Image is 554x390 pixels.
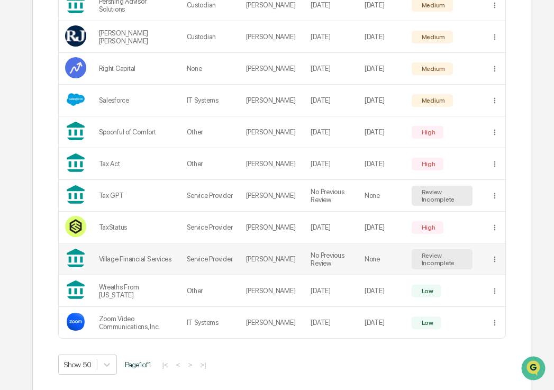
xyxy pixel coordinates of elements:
[240,275,305,307] td: [PERSON_NAME]
[11,134,19,143] div: 🖐️
[21,153,67,164] span: Data Lookup
[358,21,405,53] td: [DATE]
[420,97,445,104] div: Medium
[420,65,445,72] div: Medium
[304,85,358,116] td: [DATE]
[358,275,405,307] td: [DATE]
[36,92,134,100] div: We're available if you need us!
[358,116,405,148] td: [DATE]
[240,243,305,275] td: [PERSON_NAME]
[358,212,405,243] td: [DATE]
[99,96,174,104] div: Salesforce
[75,179,128,187] a: Powered byPylon
[36,81,174,92] div: Start new chat
[420,129,435,136] div: High
[240,148,305,180] td: [PERSON_NAME]
[240,53,305,85] td: [PERSON_NAME]
[180,85,240,116] td: IT Systems
[197,360,209,369] button: >|
[87,133,131,144] span: Attestations
[420,287,433,295] div: Low
[125,360,151,369] span: Page 1 of 1
[6,149,71,168] a: 🔎Data Lookup
[420,2,445,9] div: Medium
[358,243,405,275] td: None
[304,53,358,85] td: [DATE]
[65,57,86,78] img: Vendor Logo
[180,180,240,212] td: Service Provider
[240,116,305,148] td: [PERSON_NAME]
[65,89,86,110] img: Vendor Logo
[240,212,305,243] td: [PERSON_NAME]
[99,283,174,299] div: Wreaths From [US_STATE]
[304,212,358,243] td: [DATE]
[304,21,358,53] td: [DATE]
[304,116,358,148] td: [DATE]
[304,148,358,180] td: [DATE]
[240,307,305,338] td: [PERSON_NAME]
[180,53,240,85] td: None
[99,128,174,136] div: Spoonful of Comfort
[180,275,240,307] td: Other
[185,360,196,369] button: >
[65,25,86,47] img: Vendor Logo
[358,85,405,116] td: [DATE]
[180,21,240,53] td: Custodian
[65,311,86,332] img: Vendor Logo
[180,116,240,148] td: Other
[72,129,135,148] a: 🗄️Attestations
[99,65,174,72] div: Right Capital
[240,85,305,116] td: [PERSON_NAME]
[358,180,405,212] td: None
[420,33,445,41] div: Medium
[180,212,240,243] td: Service Provider
[77,134,85,143] div: 🗄️
[65,216,86,237] img: Vendor Logo
[420,188,465,203] div: Review Incomplete
[99,255,174,263] div: Village Financial Services
[6,129,72,148] a: 🖐️Preclearance
[21,133,68,144] span: Preclearance
[99,160,174,168] div: Tax Act
[99,29,174,45] div: [PERSON_NAME] [PERSON_NAME]
[11,155,19,163] div: 🔎
[180,307,240,338] td: IT Systems
[105,179,128,187] span: Pylon
[304,243,358,275] td: No Previous Review
[180,84,193,97] button: Start new chat
[358,148,405,180] td: [DATE]
[304,307,358,338] td: [DATE]
[304,275,358,307] td: [DATE]
[420,224,435,231] div: High
[240,21,305,53] td: [PERSON_NAME]
[99,192,174,199] div: Tax GPT
[99,315,174,331] div: Zoom Video Communications, Inc.
[420,319,433,326] div: Low
[11,81,30,100] img: 1746055101610-c473b297-6a78-478c-a979-82029cc54cd1
[180,243,240,275] td: Service Provider
[520,355,549,384] iframe: Open customer support
[304,180,358,212] td: No Previous Review
[420,160,435,168] div: High
[240,180,305,212] td: [PERSON_NAME]
[420,252,465,267] div: Review Incomplete
[11,22,193,39] p: How can we help?
[358,307,405,338] td: [DATE]
[358,53,405,85] td: [DATE]
[173,360,184,369] button: <
[99,223,174,231] div: TaxStatus
[159,360,171,369] button: |<
[180,148,240,180] td: Other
